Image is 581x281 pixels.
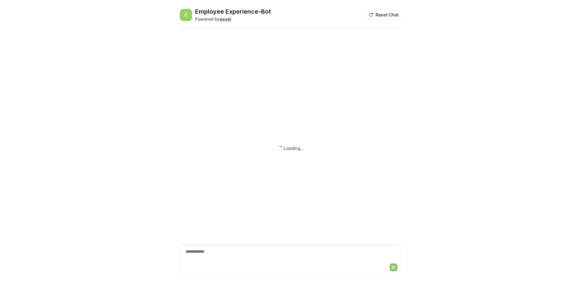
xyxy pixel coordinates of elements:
[195,16,271,22] div: Powered by
[284,145,304,151] div: Loading...
[180,9,192,21] span: E
[195,7,271,16] h2: Employee Experience-Bot
[219,16,231,22] b: eesel
[367,10,401,19] button: Reset Chat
